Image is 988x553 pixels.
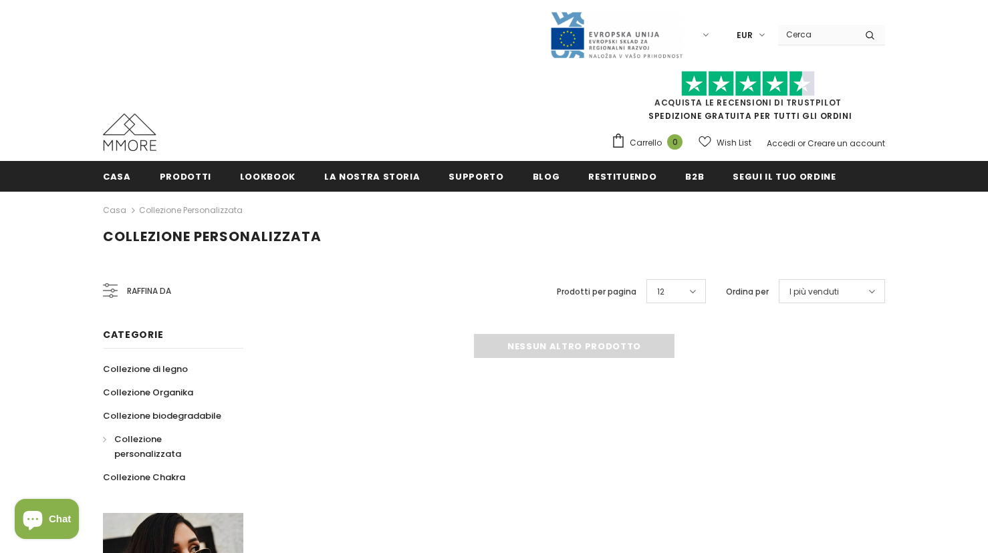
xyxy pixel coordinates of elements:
span: B2B [685,170,704,183]
a: Acquista le recensioni di TrustPilot [654,97,842,108]
a: Segui il tuo ordine [733,161,836,191]
span: Collezione di legno [103,363,188,375]
a: Wish List [699,131,751,154]
span: Categorie [103,328,163,341]
a: La nostra storia [324,161,420,191]
inbox-online-store-chat: Shopify online store chat [11,499,83,542]
input: Search Site [778,25,855,44]
a: Restituendo [588,161,656,191]
a: Collezione Chakra [103,466,185,489]
a: Blog [533,161,560,191]
span: Collezione personalizzata [103,227,322,246]
img: Fidati di Pilot Stars [681,71,815,97]
span: Lookbook [240,170,295,183]
a: Collezione personalizzata [103,427,229,466]
label: Prodotti per pagina [557,285,636,299]
span: Segui il tuo ordine [733,170,836,183]
span: Carrello [630,136,662,150]
span: or [797,138,806,149]
span: Collezione Chakra [103,471,185,484]
span: 12 [657,285,664,299]
span: EUR [737,29,753,42]
span: SPEDIZIONE GRATUITA PER TUTTI GLI ORDINI [611,77,885,122]
img: Javni Razpis [549,11,683,59]
label: Ordina per [726,285,769,299]
span: Prodotti [160,170,211,183]
a: Collezione di legno [103,357,188,381]
span: Restituendo [588,170,656,183]
span: Collezione personalizzata [114,433,181,460]
a: Collezione personalizzata [139,204,243,216]
a: Creare un account [808,138,885,149]
a: supporto [449,161,503,191]
span: Wish List [717,136,751,150]
a: Collezione Organika [103,381,193,404]
a: Prodotti [160,161,211,191]
span: 0 [667,134,683,150]
span: Raffina da [127,284,171,299]
span: I più venduti [789,285,839,299]
a: Carrello 0 [611,133,689,153]
span: Collezione Organika [103,386,193,399]
span: Blog [533,170,560,183]
a: Collezione biodegradabile [103,404,221,427]
span: supporto [449,170,503,183]
a: Lookbook [240,161,295,191]
a: B2B [685,161,704,191]
a: Casa [103,202,126,218]
span: La nostra storia [324,170,420,183]
span: Collezione biodegradabile [103,409,221,422]
a: Casa [103,161,131,191]
a: Accedi [767,138,795,149]
span: Casa [103,170,131,183]
a: Javni Razpis [549,29,683,40]
img: Casi MMORE [103,114,156,151]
